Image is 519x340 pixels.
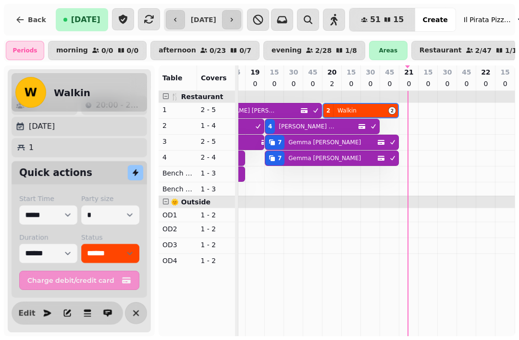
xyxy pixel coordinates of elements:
[162,256,193,265] p: OD4
[200,137,231,146] p: 2 - 5
[56,8,108,31] button: [DATE]
[415,8,455,31] button: Create
[101,47,113,54] p: 0 / 0
[481,67,490,77] p: 22
[200,224,231,234] p: 1 - 2
[327,67,336,77] p: 20
[25,87,37,98] span: W
[162,152,193,162] p: 4
[239,47,251,54] p: 0 / 7
[475,47,492,54] p: 2 / 47
[326,107,330,114] div: 2
[500,67,509,77] p: 15
[29,121,55,132] p: [DATE]
[278,154,282,162] div: 7
[6,41,44,60] div: Periods
[19,166,92,179] h2: Quick actions
[81,232,139,242] label: Status
[386,79,394,88] p: 0
[271,79,278,88] p: 0
[200,184,231,194] p: 1 - 3
[290,79,297,88] p: 0
[162,184,193,194] p: Bench Right
[345,47,357,54] p: 1 / 8
[210,47,226,54] p: 0 / 23
[420,47,462,54] p: Restaurant
[251,79,259,88] p: 0
[29,142,34,153] p: 1
[288,139,361,146] p: Gemma [PERSON_NAME]
[367,79,374,88] p: 0
[8,8,54,31] button: Back
[268,123,272,130] div: 4
[444,79,451,88] p: 0
[328,79,336,88] p: 2
[127,47,139,54] p: 0 / 0
[250,67,259,77] p: 19
[278,139,282,146] div: 7
[162,224,193,234] p: OD2
[19,194,77,203] label: Start Time
[19,271,139,290] button: Charge debit/credit card
[501,79,509,88] p: 0
[385,67,394,77] p: 45
[21,309,33,317] span: Edit
[270,67,279,77] p: 15
[263,41,365,60] button: evening2/281/8
[200,210,231,220] p: 1 - 2
[463,79,470,88] p: 0
[349,8,416,31] button: 5115
[81,194,139,203] label: Party size
[315,47,332,54] p: 2 / 28
[171,93,223,101] span: 🍴 Restaurant
[443,67,452,77] p: 30
[337,107,357,114] p: Walkin
[279,123,340,130] p: [PERSON_NAME] Willan
[56,47,88,54] p: morning
[200,256,231,265] p: 1 - 2
[370,16,381,24] span: 51
[288,154,361,162] p: Gemma [PERSON_NAME]
[71,16,100,24] span: [DATE]
[19,232,77,242] label: Duration
[200,152,231,162] p: 2 - 4
[404,67,413,77] p: 21
[150,41,259,60] button: afternoon0/230/7
[200,121,231,130] p: 1 - 4
[309,79,317,88] p: 0
[272,47,302,54] p: evening
[162,105,193,114] p: 1
[162,168,193,178] p: Bench Left
[308,67,317,77] p: 45
[423,67,432,77] p: 15
[54,86,90,100] h2: Walkin
[424,79,432,88] p: 0
[202,107,276,114] p: [PERSON_NAME] [PERSON_NAME]
[393,16,404,24] span: 15
[462,67,471,77] p: 45
[201,74,227,82] span: Covers
[200,240,231,250] p: 1 - 2
[162,121,193,130] p: 2
[405,79,413,88] p: 0
[366,67,375,77] p: 30
[162,74,183,82] span: Table
[162,240,193,250] p: OD3
[200,105,231,114] p: 2 - 5
[27,277,120,284] span: Charge debit/credit card
[162,137,193,146] p: 3
[347,79,355,88] p: 0
[28,16,46,23] span: Back
[346,67,356,77] p: 15
[200,168,231,178] p: 1 - 3
[482,79,490,88] p: 0
[369,41,408,60] div: Areas
[464,15,512,25] span: Il Pirata Pizzata
[17,303,37,323] button: Edit
[159,47,196,54] p: afternoon
[162,210,193,220] p: OD1
[48,41,147,60] button: morning0/00/0
[289,67,298,77] p: 30
[171,198,210,206] span: 🌞 Outside
[422,16,447,23] span: Create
